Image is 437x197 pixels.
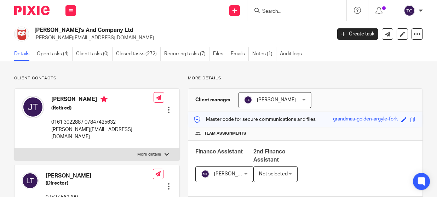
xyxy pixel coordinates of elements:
a: Emails [231,47,249,61]
img: svg%3E [201,170,209,178]
h2: [PERSON_NAME]'s And Company Ltd [34,27,268,34]
span: [PERSON_NAME] [257,97,296,102]
p: Client contacts [14,75,180,81]
div: grandmas-golden-argyle-fork [333,116,398,124]
h4: [PERSON_NAME] [46,172,153,180]
h4: [PERSON_NAME] [51,96,154,105]
input: Search [261,9,325,15]
a: Files [213,47,227,61]
span: [PERSON_NAME] [214,171,253,176]
a: Recurring tasks (7) [164,47,209,61]
span: 2nd Finance Assistant [253,149,285,163]
i: Primary [100,96,108,103]
img: Logo.png [14,27,29,41]
p: Master code for secure communications and files [194,116,316,123]
a: Details [14,47,33,61]
span: Team assignments [204,131,246,136]
img: svg%3E [244,96,252,104]
img: Pixie [14,6,50,15]
h5: (Director) [46,180,153,187]
a: Create task [337,28,378,40]
span: Finance Assistant [195,149,243,154]
p: [PERSON_NAME][EMAIL_ADDRESS][DOMAIN_NAME] [34,34,327,41]
img: svg%3E [22,96,44,118]
p: More details [137,152,161,157]
h3: Client manager [195,96,231,103]
span: Not selected [259,171,288,176]
img: svg%3E [22,172,39,189]
a: Client tasks (0) [76,47,113,61]
p: More details [188,75,423,81]
p: [PERSON_NAME][EMAIL_ADDRESS][DOMAIN_NAME] [51,126,154,141]
a: Closed tasks (272) [116,47,161,61]
img: svg%3E [404,5,415,16]
h5: (Retired) [51,105,154,112]
a: Audit logs [280,47,305,61]
a: Notes (1) [252,47,276,61]
p: 0161 3022887 07847425632 [51,119,154,126]
a: Open tasks (4) [37,47,73,61]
